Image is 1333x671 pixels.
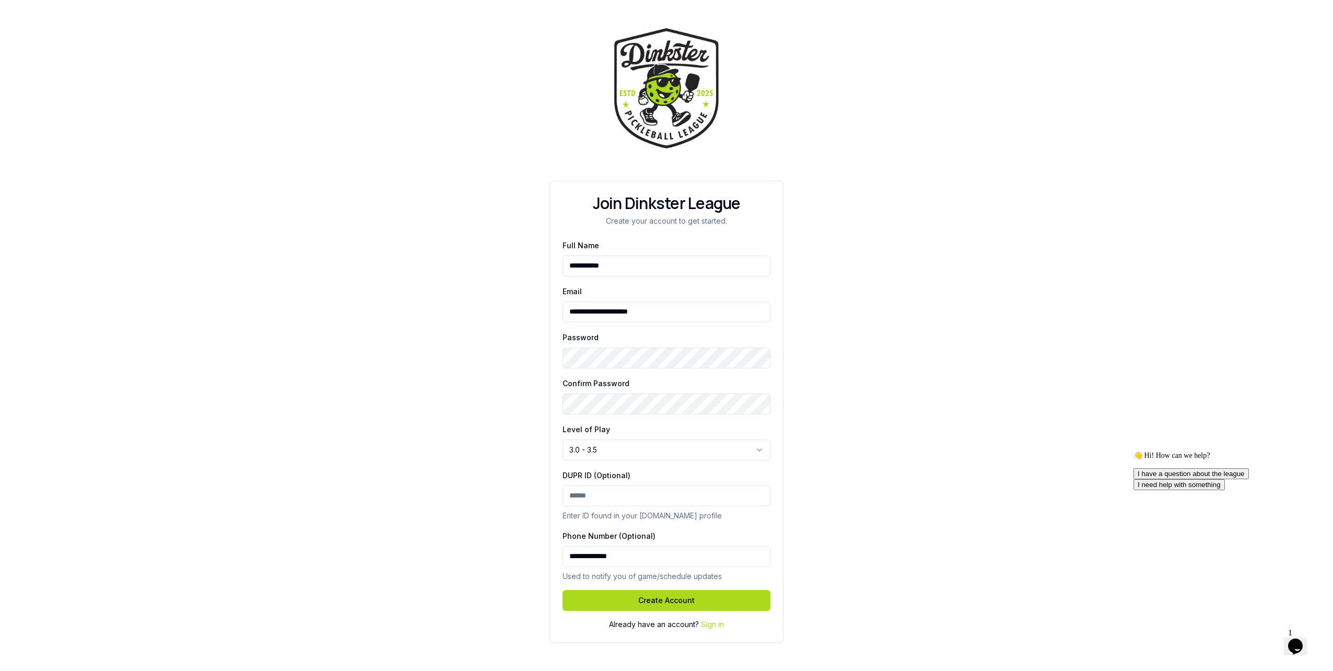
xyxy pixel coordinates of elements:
[4,4,192,43] div: 👋 Hi! How can we help?I have a question about the leagueI need help with something
[563,471,630,480] label: DUPR ID (Optional)
[563,425,610,434] label: Level of Play
[563,241,599,250] label: Full Name
[4,21,120,32] button: I have a question about the league
[563,333,599,342] label: Password
[563,287,582,296] label: Email
[563,571,770,582] p: Used to notify you of game/schedule updates
[563,379,629,388] label: Confirm Password
[1129,447,1317,619] iframe: chat widget
[563,194,770,213] div: Join Dinkster League
[4,32,96,43] button: I need help with something
[563,216,770,226] div: Create your account to get started.
[563,531,656,540] label: Phone Number (Optional)
[563,619,770,630] div: Already have an account?
[563,511,770,521] p: Enter ID found in your [DOMAIN_NAME] profile
[563,590,770,611] button: Create Account
[1284,624,1317,655] iframe: chat widget
[701,620,724,629] a: Sign in
[4,5,80,13] span: 👋 Hi! How can we help?
[614,28,719,148] img: Dinkster League Logo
